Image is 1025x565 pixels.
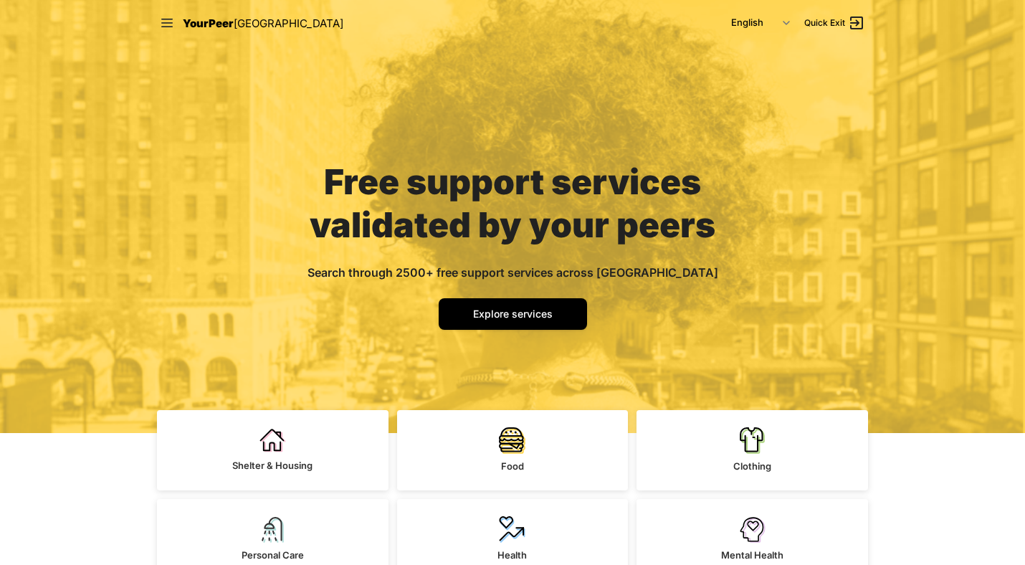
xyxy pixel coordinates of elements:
[232,460,313,471] span: Shelter & Housing
[501,460,524,472] span: Food
[733,460,771,472] span: Clothing
[439,298,587,330] a: Explore services
[183,16,234,30] span: YourPeer
[157,410,388,490] a: Shelter & Housing
[242,549,304,561] span: Personal Care
[721,549,783,561] span: Mental Health
[310,161,715,246] span: Free support services validated by your peers
[804,14,865,32] a: Quick Exit
[637,410,868,490] a: Clothing
[234,16,343,30] span: [GEOGRAPHIC_DATA]
[473,308,553,320] span: Explore services
[183,14,343,32] a: YourPeer[GEOGRAPHIC_DATA]
[397,410,629,490] a: Food
[497,549,527,561] span: Health
[307,265,718,280] span: Search through 2500+ free support services across [GEOGRAPHIC_DATA]
[804,17,845,29] span: Quick Exit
